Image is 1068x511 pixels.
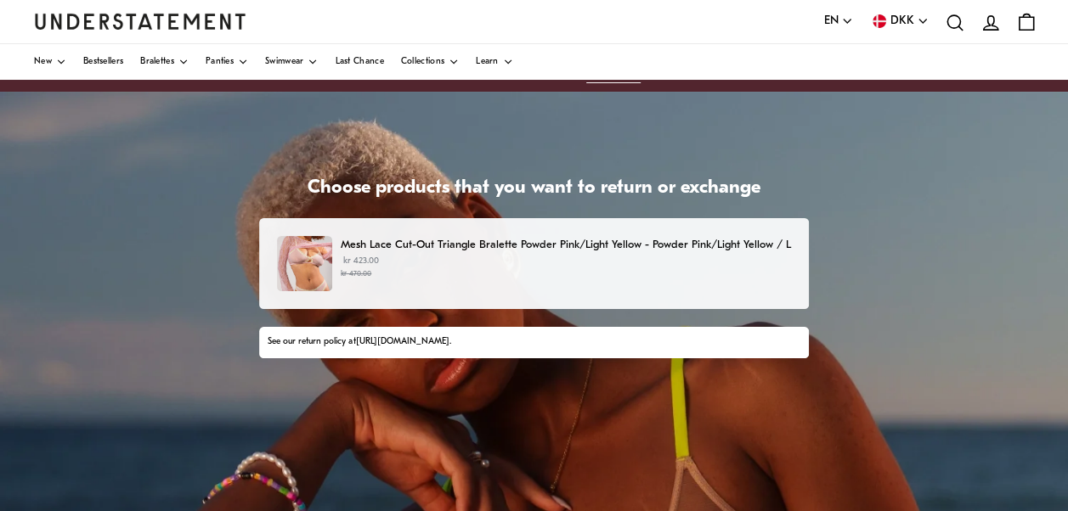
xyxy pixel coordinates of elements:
[268,335,800,349] div: See our return policy at .
[355,337,449,346] a: [URL][DOMAIN_NAME]
[335,44,383,80] a: Last Chance
[277,236,332,291] img: PMLT-BRA-016-34.jpg
[401,58,444,66] span: Collections
[870,12,929,31] button: DKK
[265,58,303,66] span: Swimwear
[83,58,123,66] span: Bestsellers
[265,44,318,80] a: Swimwear
[401,44,459,80] a: Collections
[34,14,246,29] a: Understatement Homepage
[341,255,791,280] p: kr 423.00
[824,12,839,31] span: EN
[140,44,189,80] a: Bralettes
[34,58,52,66] span: New
[341,270,371,278] strike: kr 470.00
[335,58,383,66] span: Last Chance
[259,177,809,201] h1: Choose products that you want to return or exchange
[476,58,499,66] span: Learn
[206,58,234,66] span: Panties
[341,236,791,254] p: Mesh Lace Cut-Out Triangle Bralette Powder Pink/Light Yellow - Powder Pink/Light Yellow / L
[140,58,174,66] span: Bralettes
[890,12,914,31] span: DKK
[824,12,853,31] button: EN
[476,44,513,80] a: Learn
[34,44,66,80] a: New
[83,44,123,80] a: Bestsellers
[206,44,248,80] a: Panties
